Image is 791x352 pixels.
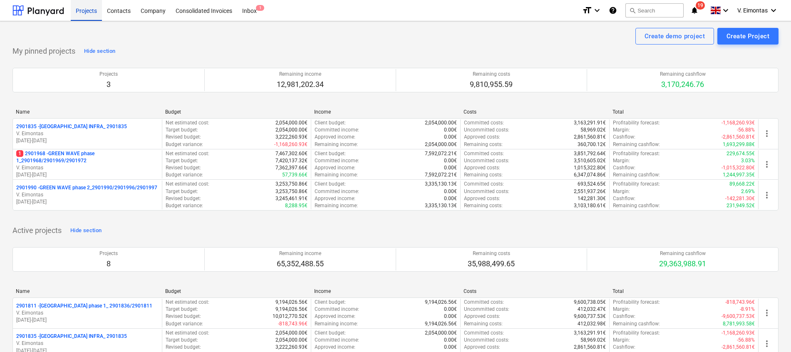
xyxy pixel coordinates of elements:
p: 3,335,130.13€ [425,202,457,209]
p: 0.00€ [444,337,457,344]
span: more_vert [762,159,772,169]
div: Budget [165,109,308,115]
p: Remaining income : [315,202,358,209]
p: Remaining income [277,250,324,257]
p: 2,551,937.26€ [574,188,606,195]
p: 412,032.98€ [578,320,606,327]
p: Committed costs : [464,330,504,337]
p: Net estimated cost : [166,330,209,337]
div: Costs [464,109,606,115]
p: 9,600,737.53€ [574,313,606,320]
span: V. Eimontas [737,7,768,14]
p: Client budget : [315,330,346,337]
p: 0.00€ [444,126,457,134]
p: 9,194,026.56€ [425,320,457,327]
p: 2,054,000.00€ [425,330,457,337]
button: Hide section [82,45,117,58]
p: Target budget : [166,188,198,195]
p: 3,163,291.91€ [574,330,606,337]
p: Committed costs : [464,299,504,306]
p: Profitability forecast : [613,330,660,337]
div: Name [16,109,159,115]
p: Remaining cashflow : [613,141,660,148]
iframe: Chat Widget [749,312,791,352]
div: Create demo project [645,31,705,42]
div: Total [612,109,755,115]
p: 3,253,750.86€ [275,181,307,188]
p: Committed costs : [464,181,504,188]
p: 229,674.55€ [727,150,755,157]
p: 89,668.22€ [729,181,755,188]
p: Profitability forecast : [613,181,660,188]
p: Approved costs : [464,164,500,171]
span: search [629,7,636,14]
p: Remaining cashflow : [613,202,660,209]
p: V. Eimontas [16,340,159,347]
button: Hide section [68,224,104,237]
span: 1 [256,5,264,11]
p: Remaining cashflow [660,71,706,78]
span: 1 [16,150,23,157]
p: 6,347,074.86€ [574,171,606,178]
p: 2,861,560.81€ [574,134,606,141]
p: Revised budget : [166,344,201,351]
p: V. Eimontas [16,164,159,171]
p: Projects [99,250,118,257]
p: -9,600,737.53€ [722,313,755,320]
div: Name [16,288,159,294]
i: format_size [582,5,592,15]
p: 12,981,202.34 [277,79,324,89]
p: 2,861,560.81€ [574,344,606,351]
p: Margin : [613,126,630,134]
p: Active projects [12,226,62,235]
p: -2,861,560.81€ [722,344,755,351]
p: Revised budget : [166,313,201,320]
p: -1,168,260.93€ [722,330,755,337]
p: Approved income : [315,164,355,171]
span: 19 [696,1,705,10]
p: [DATE] - [DATE] [16,317,159,324]
p: Uncommitted costs : [464,188,509,195]
div: Hide section [84,47,115,56]
p: [DATE] - [DATE] [16,198,159,206]
p: Remaining income [277,71,324,78]
p: Client budget : [315,181,346,188]
p: Uncommitted costs : [464,157,509,164]
p: Margin : [613,188,630,195]
p: 65,352,488.55 [277,259,324,269]
div: Income [314,288,457,294]
p: Cashflow : [613,134,635,141]
p: Committed costs : [464,150,504,157]
p: 2901990 - GREEN WAVE phase 2_2901990/2901996/2901997 [16,184,157,191]
p: -8.91% [740,306,755,313]
p: 1,693,299.88€ [723,141,755,148]
p: 2901968 - GREEN WAVE phase 1_2901968/2901969/2901972 [16,150,159,164]
p: Budget variance : [166,141,203,148]
p: 0.00€ [444,344,457,351]
p: 0.00€ [444,157,457,164]
div: Total [612,288,755,294]
p: 10,012,770.52€ [273,313,307,320]
div: Income [314,109,457,115]
p: Approved income : [315,344,355,351]
p: -2,861,560.81€ [722,134,755,141]
p: 1,244,997.35€ [723,171,755,178]
p: 7,362,397.66€ [275,164,307,171]
p: 3.03% [741,157,755,164]
p: 7,420,137.32€ [275,157,307,164]
p: Net estimated cost : [166,181,209,188]
p: Remaining costs [468,250,515,257]
p: -818,743.96€ [278,320,307,327]
p: 0.00€ [444,306,457,313]
p: 2,054,000.00€ [275,126,307,134]
p: Target budget : [166,157,198,164]
p: 7,592,072.21€ [425,150,457,157]
p: -142,281.30€ [725,195,755,202]
div: Hide section [70,226,102,235]
p: Revised budget : [166,164,201,171]
p: V. Eimontas [16,310,159,317]
p: Committed costs : [464,119,504,126]
button: Create Project [717,28,779,45]
p: Margin : [613,157,630,164]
